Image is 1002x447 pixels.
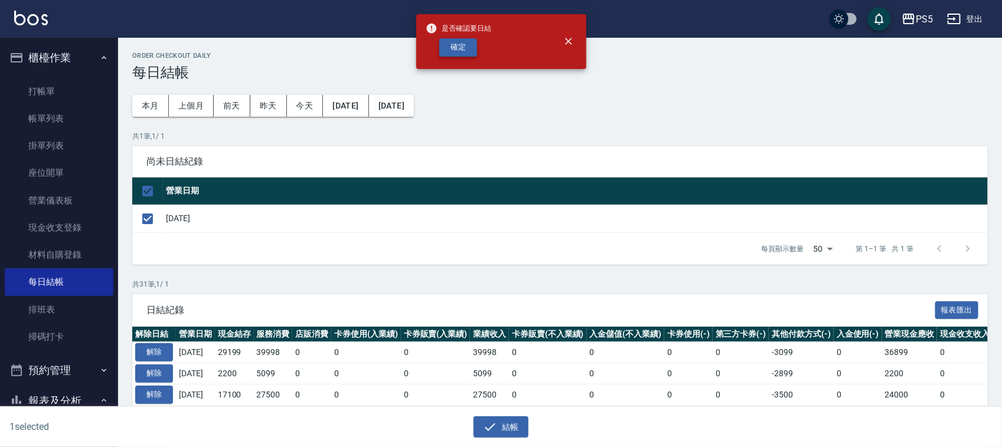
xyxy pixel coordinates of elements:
th: 卡券販賣(不入業績) [509,327,587,342]
td: 27500 [254,384,293,405]
td: 7600 [215,405,254,426]
td: 0 [834,342,882,363]
a: 排班表 [5,296,113,323]
td: 0 [509,342,587,363]
th: 服務消費 [254,327,293,342]
th: 營業日期 [163,178,988,205]
td: 0 [664,342,713,363]
td: 5099 [254,363,293,384]
a: 材料自購登錄 [5,241,113,268]
td: 0 [509,405,587,426]
button: 今天 [287,95,324,117]
td: 0 [509,363,587,384]
td: 0 [401,363,471,384]
h3: 每日結帳 [132,64,988,81]
td: 0 [834,405,882,426]
th: 入金儲值(不入業績) [587,327,665,342]
td: 0 [292,363,331,384]
button: 上個月 [169,95,214,117]
td: [DATE] [176,384,215,405]
th: 卡券使用(入業績) [331,327,401,342]
button: 預約管理 [5,355,113,386]
th: 解除日結 [132,327,176,342]
p: 每頁顯示數量 [762,244,804,254]
td: 0 [587,405,665,426]
button: 確定 [439,38,477,57]
td: 0 [834,384,882,405]
button: 結帳 [474,416,528,438]
td: 0 [587,384,665,405]
th: 卡券使用(-) [664,327,713,342]
th: 現金結存 [215,327,254,342]
span: 是否確認要日結 [426,22,492,34]
td: 17100 [215,384,254,405]
td: 13200 [470,405,509,426]
span: 日結紀錄 [146,304,935,316]
a: 每日結帳 [5,268,113,295]
button: [DATE] [369,95,414,117]
button: close [556,28,582,54]
th: 營業現金應收 [882,327,938,342]
button: 解除 [135,343,173,361]
td: 0 [292,405,331,426]
td: 0 [331,363,401,384]
th: 第三方卡券(-) [713,327,769,342]
h2: Order checkout daily [132,52,988,60]
td: 10200 [882,405,938,426]
p: 共 31 筆, 1 / 1 [132,279,988,290]
button: 報表及分析 [5,386,113,416]
td: -2899 [769,363,834,384]
td: 0 [401,405,471,426]
h6: 1 selected [9,419,248,434]
td: 0 [587,363,665,384]
img: Logo [14,11,48,25]
td: 0 [664,363,713,384]
td: 13200 [254,405,293,426]
div: PS5 [916,12,933,27]
a: 現金收支登錄 [5,214,113,241]
td: [DATE] [176,405,215,426]
td: [DATE] [163,205,988,232]
td: 0 [331,405,401,426]
th: 現金收支收入 [937,327,993,342]
a: 座位開單 [5,159,113,186]
a: 營業儀表板 [5,187,113,214]
span: 尚未日結紀錄 [146,156,974,167]
td: 0 [292,342,331,363]
button: 解除 [135,386,173,404]
button: 前天 [214,95,250,117]
button: [DATE] [323,95,368,117]
td: 2200 [882,363,938,384]
button: 報表匯出 [935,301,979,320]
td: 0 [509,384,587,405]
th: 其他付款方式(-) [769,327,834,342]
td: 0 [713,342,769,363]
td: [DATE] [176,363,215,384]
td: -3500 [769,384,834,405]
td: 0 [834,363,882,384]
td: 0 [937,342,993,363]
td: 5099 [470,363,509,384]
td: 2200 [215,363,254,384]
p: 第 1–1 筆 共 1 筆 [856,244,913,254]
button: 解除 [135,364,173,383]
th: 卡券販賣(入業績) [401,327,471,342]
button: 櫃檯作業 [5,42,113,73]
button: save [867,7,891,31]
td: 0 [401,384,471,405]
td: 0 [713,384,769,405]
td: [DATE] [176,342,215,363]
td: 39998 [254,342,293,363]
th: 店販消費 [292,327,331,342]
td: -3000 [769,405,834,426]
td: 0 [401,342,471,363]
th: 入金使用(-) [834,327,882,342]
button: 登出 [942,8,988,30]
td: 0 [937,363,993,384]
td: 0 [664,384,713,405]
a: 報表匯出 [935,304,979,315]
p: 共 1 筆, 1 / 1 [132,131,988,142]
td: 0 [713,405,769,426]
td: 24000 [882,384,938,405]
td: -3099 [769,342,834,363]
